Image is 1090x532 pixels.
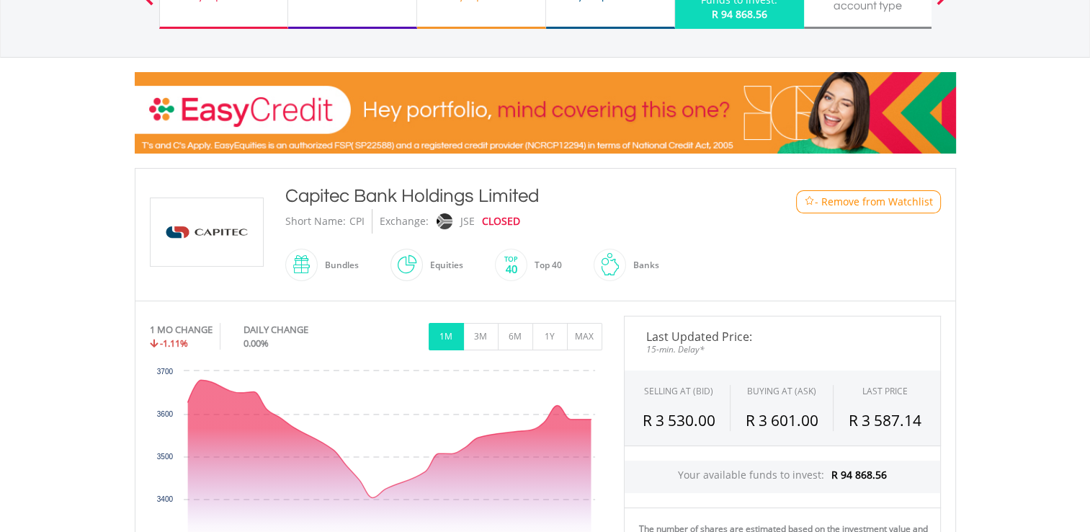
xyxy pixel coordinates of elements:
[527,248,562,283] div: Top 40
[463,323,499,350] button: 3M
[349,209,365,234] div: CPI
[482,209,520,234] div: CLOSED
[747,385,816,397] span: BUYING AT (ASK)
[643,410,715,430] span: R 3 530.00
[626,248,659,283] div: Banks
[156,453,173,461] text: 3500
[796,190,941,213] button: Watchlist - Remove from Watchlist
[156,410,173,418] text: 3600
[285,183,738,209] div: Capitec Bank Holdings Limited
[644,385,713,397] div: SELLING AT (BID)
[150,323,213,337] div: 1 MO CHANGE
[712,7,767,21] span: R 94 868.56
[460,209,475,234] div: JSE
[745,410,818,430] span: R 3 601.00
[862,385,908,397] div: LAST PRICE
[285,209,346,234] div: Short Name:
[244,337,269,350] span: 0.00%
[156,368,173,376] text: 3700
[380,209,429,234] div: Exchange:
[831,468,887,482] span: R 94 868.56
[244,323,357,337] div: DAILY CHANGE
[156,495,173,503] text: 3400
[160,337,188,350] span: -1.11%
[423,248,463,283] div: Equities
[135,72,956,154] img: EasyCredit Promotion Banner
[429,323,464,350] button: 1M
[635,342,929,356] span: 15-min. Delay*
[153,198,261,266] img: EQU.ZA.CPI.png
[849,410,921,430] span: R 3 587.14
[625,461,940,493] div: Your available funds to invest:
[567,323,602,350] button: MAX
[498,323,533,350] button: 6M
[804,196,815,207] img: Watchlist
[436,213,452,229] img: jse.png
[532,323,568,350] button: 1Y
[318,248,359,283] div: Bundles
[635,331,929,342] span: Last Updated Price:
[815,195,933,209] span: - Remove from Watchlist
